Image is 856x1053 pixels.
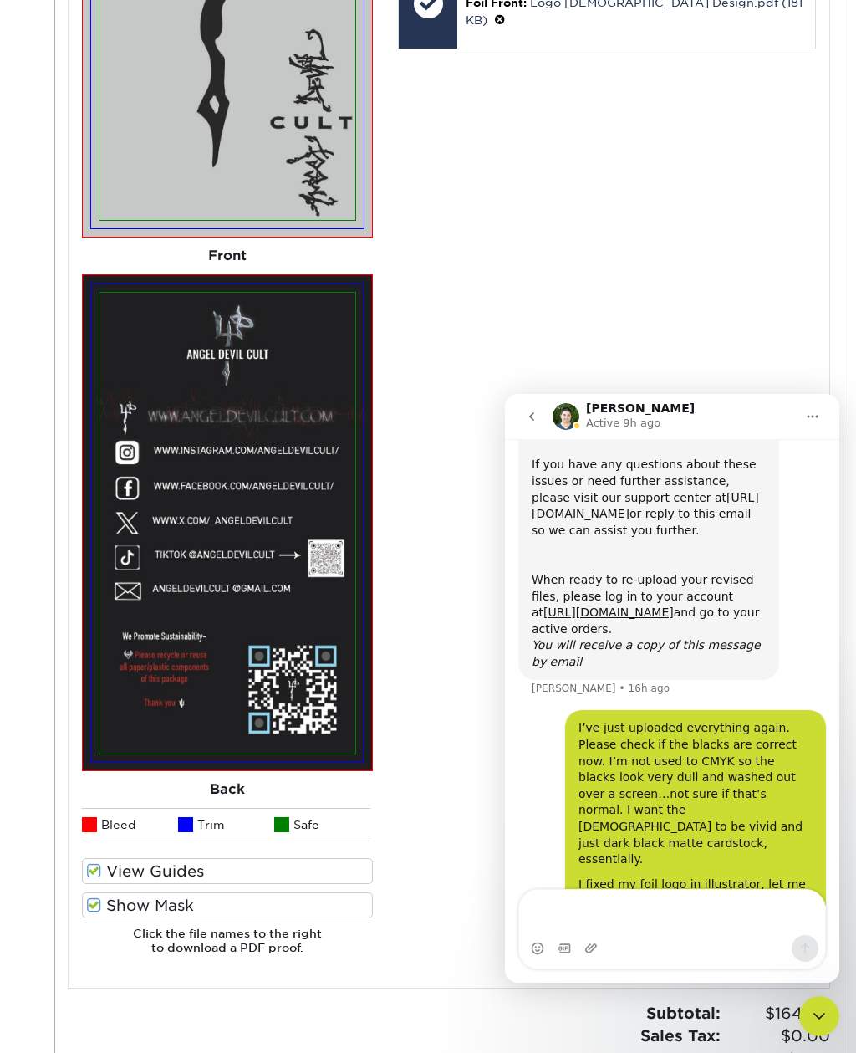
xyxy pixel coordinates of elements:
button: Emoji picker [26,548,39,561]
button: Send a message… [287,541,313,568]
div: Front [82,238,373,274]
div: I’ve just uploaded everything again. Please check if the blacks are correct now. I’m not used to ... [74,326,308,473]
label: View Guides [82,858,373,884]
button: Upload attachment [79,548,93,561]
textarea: Message… [14,496,320,541]
label: Show Mask [82,892,373,918]
span: $0.00 [726,1025,830,1048]
div: I fixed my foil logo in illustrator, let me know if these files are good now or if I need to make... [74,483,308,565]
li: Safe [274,808,370,841]
iframe: Intercom live chat [799,996,839,1036]
strong: Subtotal: [646,1004,721,1022]
h6: Click the file names to the right to download a PDF proof. [82,927,373,968]
span: $164.00 [726,1002,830,1025]
strong: Sales Tax: [640,1026,721,1045]
button: Gif picker [53,548,66,561]
div: I’ve just uploaded everything again. Please check if the blacks are correct now. I’m not used to ... [60,316,321,574]
div: Sarah says… [13,316,321,594]
li: Trim [178,808,274,841]
li: Bleed [82,808,178,841]
div: Back [82,771,373,808]
iframe: Intercom live chat [505,394,839,983]
iframe: Google Customer Reviews [4,1002,142,1047]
